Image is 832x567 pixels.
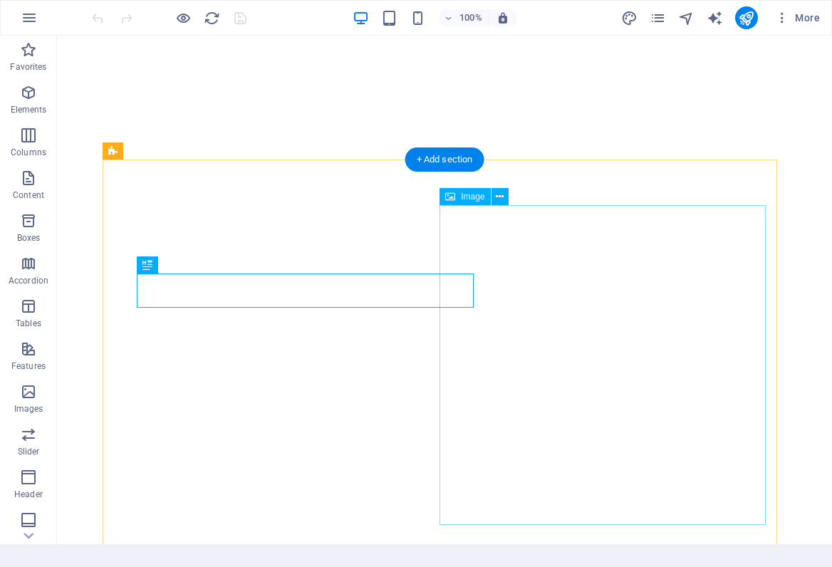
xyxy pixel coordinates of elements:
p: Slider [18,446,40,457]
button: navigator [678,9,695,26]
div: + Add section [405,147,484,172]
p: Accordion [9,275,48,286]
p: Favorites [10,61,46,73]
p: Tables [16,318,41,329]
i: AI Writer [707,10,723,26]
i: Pages (Ctrl+Alt+S) [650,10,666,26]
p: Header [14,489,43,500]
i: Design (Ctrl+Alt+Y) [621,10,638,26]
button: 100% [438,9,489,26]
button: publish [735,6,758,29]
button: design [621,9,638,26]
p: Elements [11,104,47,115]
i: Publish [738,10,754,26]
button: More [769,6,826,29]
i: Reload page [204,10,220,26]
p: Boxes [17,232,41,244]
p: Content [13,189,44,201]
span: Image [461,192,484,201]
i: On resize automatically adjust zoom level to fit chosen device. [496,11,509,24]
button: Click here to leave preview mode and continue editing [175,9,192,26]
button: reload [203,9,220,26]
p: Columns [11,147,46,158]
button: pages [650,9,667,26]
p: Images [14,403,43,415]
button: text_generator [707,9,724,26]
p: Features [11,360,46,372]
span: More [775,11,820,25]
h6: 100% [459,9,482,26]
i: Navigator [678,10,695,26]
